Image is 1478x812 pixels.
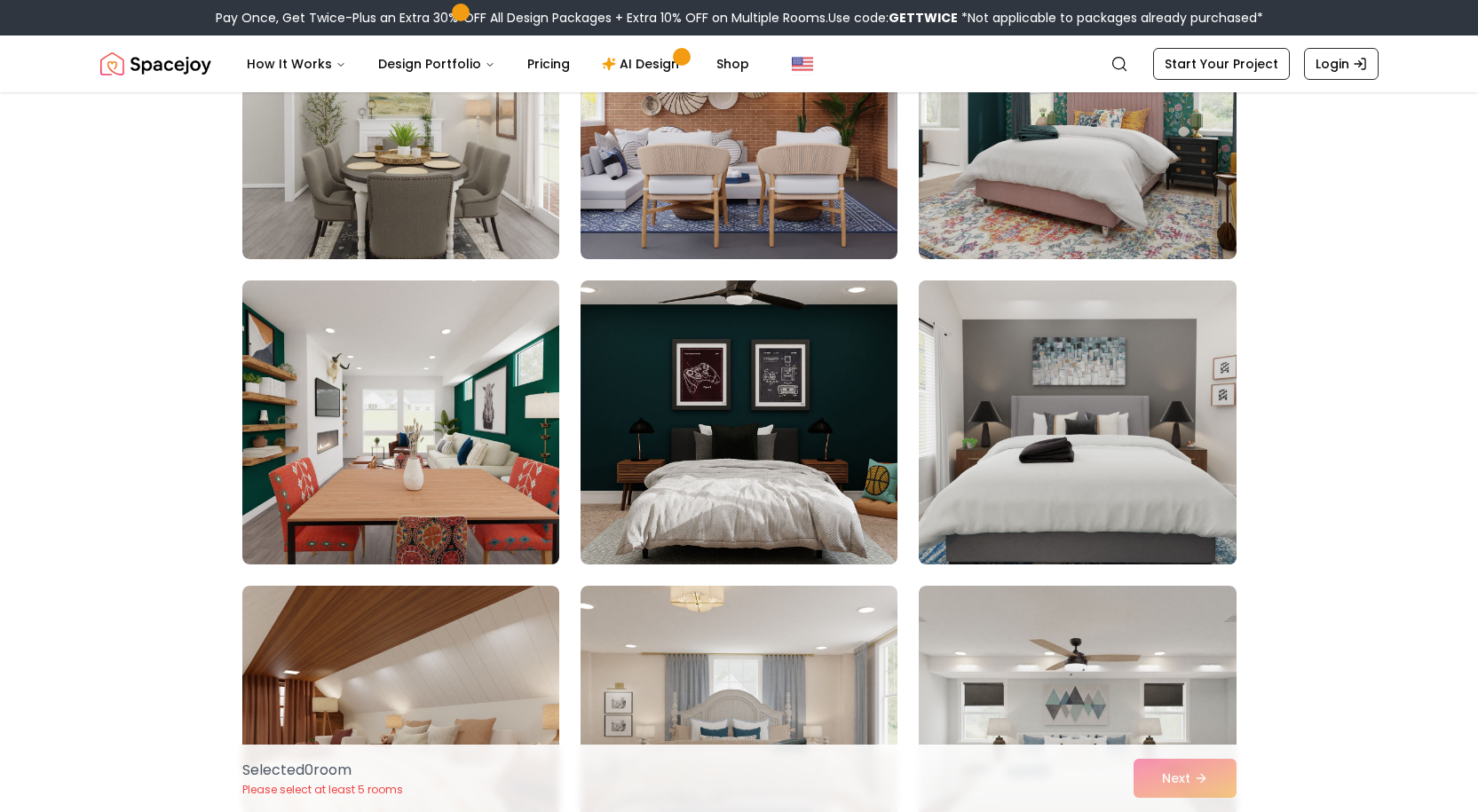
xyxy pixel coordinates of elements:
img: Room room-4 [242,280,559,564]
a: Pricing [513,46,584,82]
nav: Main [233,46,763,82]
img: United States [792,53,813,75]
span: *Not applicable to packages already purchased* [958,9,1263,27]
a: Shop [702,46,763,82]
b: GETTWICE [889,9,958,27]
a: Login [1304,48,1379,80]
p: Please select at least 5 rooms [242,783,403,797]
img: Room room-6 [911,273,1244,572]
img: Spacejoy Logo [100,46,211,82]
p: Selected 0 room [242,760,403,781]
img: Room room-5 [581,280,897,564]
span: Use code: [828,9,958,27]
button: Design Portfolio [364,46,510,82]
nav: Global [100,35,1379,92]
a: Spacejoy [100,46,211,82]
div: Pay Once, Get Twice-Plus an Extra 30% OFF All Design Packages + Extra 10% OFF on Multiple Rooms. [216,9,1263,27]
a: AI Design [588,46,699,82]
a: Start Your Project [1153,48,1290,80]
button: How It Works [233,46,360,82]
